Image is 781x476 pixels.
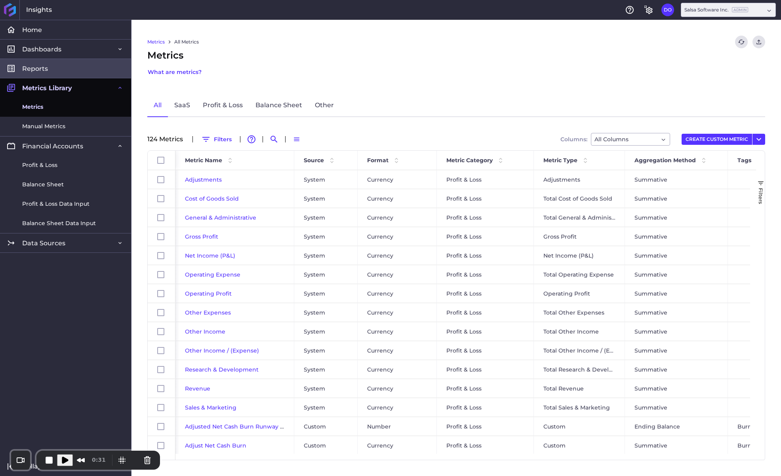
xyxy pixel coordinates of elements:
[185,328,225,335] span: Other Income
[174,38,199,46] a: All Metrics
[737,157,751,164] span: Tags
[147,38,165,46] a: Metrics
[437,360,534,379] div: Profit & Loss
[294,208,358,227] div: System
[294,436,358,455] div: Custom
[358,246,437,265] div: Currency
[752,36,765,48] button: Upload
[534,246,625,265] div: Net Income (P&L)
[168,94,196,117] a: SaaS
[358,379,437,398] div: Currency
[358,284,437,303] div: Currency
[185,347,259,354] a: Other Income / (Expense)
[22,142,83,150] span: Financial Accounts
[148,246,175,265] div: Press SPACE to select this row.
[294,360,358,379] div: System
[534,341,625,360] div: Total Other Income / (Expense)
[437,398,534,417] div: Profit & Loss
[185,309,231,316] span: Other Expenses
[147,94,168,117] a: All
[358,322,437,341] div: Currency
[437,246,534,265] div: Profit & Loss
[22,45,61,53] span: Dashboards
[560,137,587,142] span: Columns:
[358,341,437,360] div: Currency
[268,133,280,146] button: Search by
[358,227,437,246] div: Currency
[22,64,48,73] span: Reports
[148,398,175,417] div: Press SPACE to select this row.
[148,208,175,227] div: Press SPACE to select this row.
[294,265,358,284] div: System
[681,3,776,17] div: Dropdown select
[294,341,358,360] div: System
[22,200,90,208] span: Profit & Loss Data Input
[294,170,358,189] div: System
[148,170,175,189] div: Press SPACE to select this row.
[642,4,655,16] button: General Settings
[437,303,534,322] div: Profit & Loss
[147,48,202,78] span: Metrics
[294,398,358,417] div: System
[625,170,728,189] div: Summative
[294,189,358,208] div: System
[358,303,437,322] div: Currency
[437,417,534,436] div: Profit & Loss
[735,36,748,48] button: Refresh
[358,170,437,189] div: Currency
[534,322,625,341] div: Total Other Income
[367,157,389,164] span: Format
[148,360,175,379] div: Press SPACE to select this row.
[196,94,249,117] a: Profit & Loss
[22,122,65,131] span: Manual Metrics
[437,322,534,341] div: Profit & Loss
[752,134,765,145] button: User Menu
[358,398,437,417] div: Currency
[625,265,728,284] div: Summative
[22,219,96,228] span: Balance Sheet Data Input
[294,322,358,341] div: System
[534,398,625,417] div: Total Sales & Marketing
[185,385,210,392] a: Revenue
[22,180,64,189] span: Balance Sheet
[591,133,670,146] div: Dropdown select
[625,341,728,360] div: Summative
[22,26,42,34] span: Home
[294,246,358,265] div: System
[625,322,728,341] div: Summative
[309,94,340,117] a: Other
[22,161,57,169] span: Profit & Loss
[148,436,175,455] div: Press SPACE to select this row.
[198,133,235,146] button: Filters
[185,195,239,202] a: Cost of Goods Sold
[534,227,625,246] div: Gross Profit
[148,417,175,436] div: Press SPACE to select this row.
[625,360,728,379] div: Summative
[358,265,437,284] div: Currency
[358,436,437,455] div: Currency
[22,239,65,247] span: Data Sources
[758,188,764,204] span: Filters
[534,303,625,322] div: Total Other Expenses
[185,233,218,240] span: Gross Profit
[358,360,437,379] div: Currency
[147,66,202,78] button: What are metrics?
[294,303,358,322] div: System
[534,208,625,227] div: Total General & Administrative
[625,398,728,417] div: Summative
[437,170,534,189] div: Profit & Loss
[185,271,240,278] a: Operating Expense
[148,189,175,208] div: Press SPACE to select this row.
[534,417,625,436] div: Custom
[534,265,625,284] div: Total Operating Expense
[148,341,175,360] div: Press SPACE to select this row.
[625,227,728,246] div: Summative
[185,442,246,449] span: Adjust Net Cash Burn
[148,227,175,246] div: Press SPACE to select this row.
[185,423,306,430] span: Adjusted Net Cash Burn Runway (Months)
[22,103,43,111] span: Metrics
[437,379,534,398] div: Profit & Loss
